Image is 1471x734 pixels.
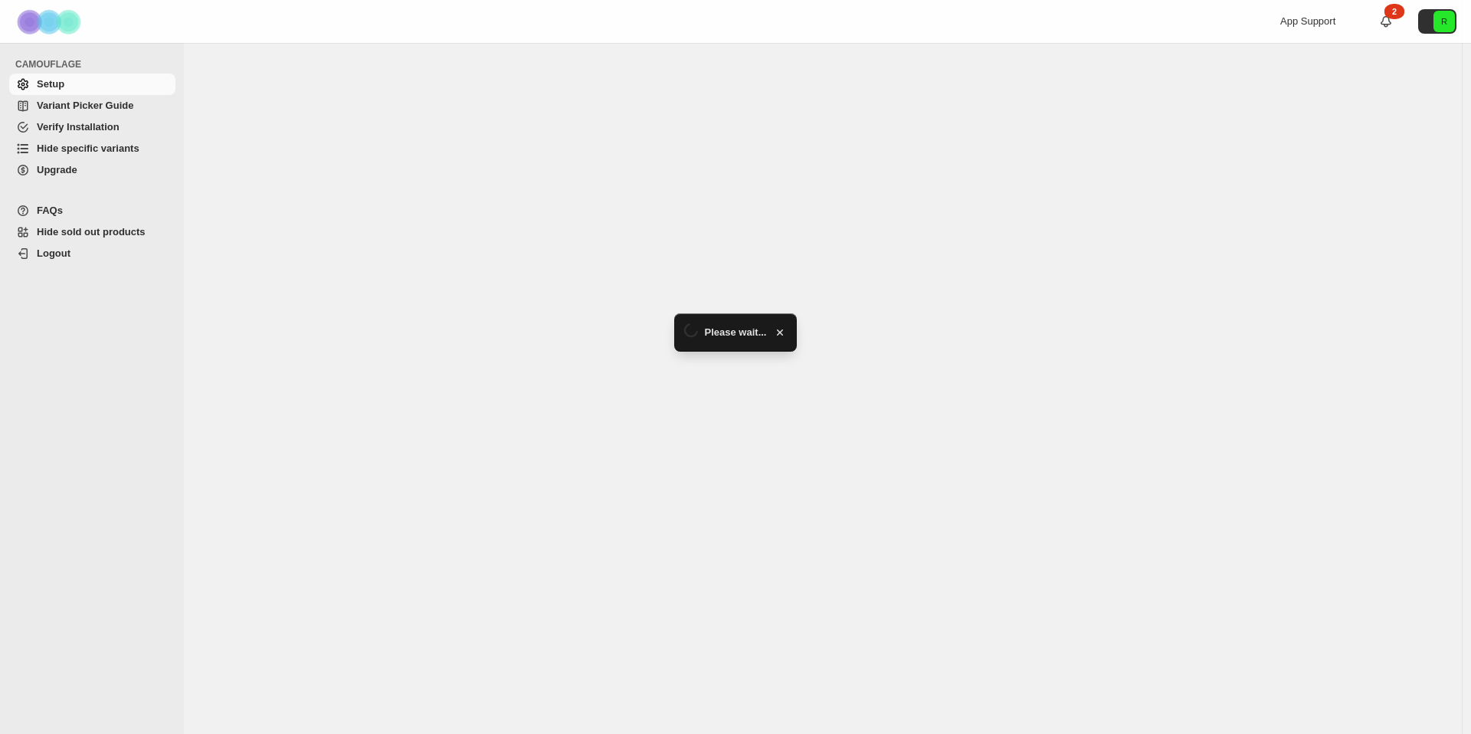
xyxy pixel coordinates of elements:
[9,138,175,159] a: Hide specific variants
[37,164,77,175] span: Upgrade
[1441,17,1447,26] text: R
[37,226,146,238] span: Hide sold out products
[37,205,63,216] span: FAQs
[12,1,89,43] img: Camouflage
[1384,4,1404,19] div: 2
[9,221,175,243] a: Hide sold out products
[1378,14,1394,29] a: 2
[9,116,175,138] a: Verify Installation
[9,74,175,95] a: Setup
[37,78,64,90] span: Setup
[9,243,175,264] a: Logout
[705,325,767,340] span: Please wait...
[37,121,120,133] span: Verify Installation
[1433,11,1455,32] span: Avatar with initials R
[37,247,70,259] span: Logout
[9,159,175,181] a: Upgrade
[9,200,175,221] a: FAQs
[15,58,176,70] span: CAMOUFLAGE
[37,100,133,111] span: Variant Picker Guide
[37,143,139,154] span: Hide specific variants
[9,95,175,116] a: Variant Picker Guide
[1418,9,1456,34] button: Avatar with initials R
[1280,15,1335,27] span: App Support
